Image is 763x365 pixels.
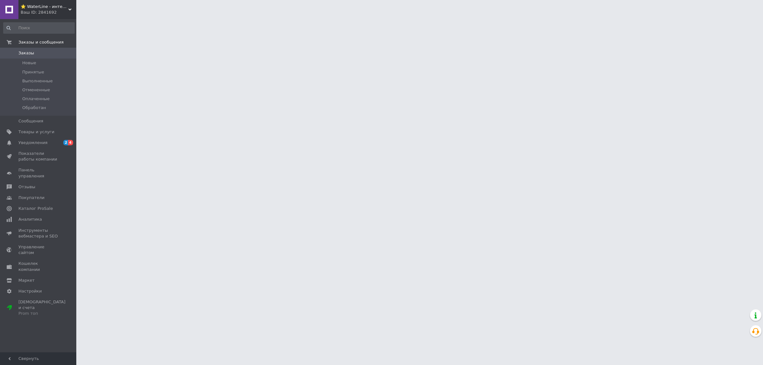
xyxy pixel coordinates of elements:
span: Обработан [22,105,46,111]
span: Заказы [18,50,34,56]
span: [DEMOGRAPHIC_DATA] и счета [18,299,65,317]
span: Уведомления [18,140,47,146]
span: Инструменты вебмастера и SEO [18,228,59,239]
span: Каталог ProSale [18,206,53,211]
span: Отзывы [18,184,35,190]
span: Настройки [18,288,42,294]
span: Заказы и сообщения [18,39,64,45]
span: Панель управления [18,167,59,179]
span: Управление сайтом [18,244,59,256]
span: 4 [68,140,73,145]
span: ⭐ WaterLine - интернет-магазин по продаже химии и оборудования для бассейнов [21,4,68,10]
span: Новые [22,60,36,66]
div: Prom топ [18,311,65,316]
span: Оплаченные [22,96,50,102]
span: Отмененные [22,87,50,93]
span: Покупатели [18,195,45,201]
span: 2 [63,140,68,145]
span: Принятые [22,69,44,75]
span: Маркет [18,278,35,283]
div: Ваш ID: 2841692 [21,10,76,15]
span: Выполненные [22,78,53,84]
span: Кошелек компании [18,261,59,272]
span: Товары и услуги [18,129,54,135]
input: Поиск [3,22,75,34]
span: Аналитика [18,217,42,222]
span: Показатели работы компании [18,151,59,162]
span: Сообщения [18,118,43,124]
